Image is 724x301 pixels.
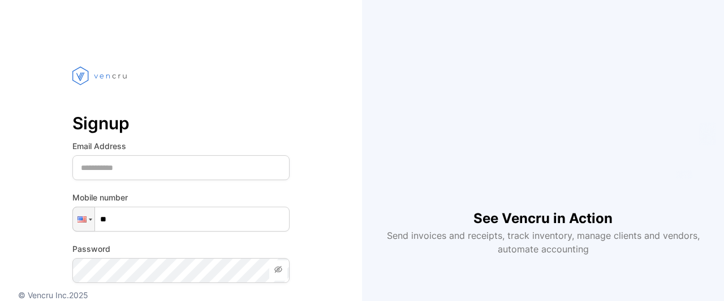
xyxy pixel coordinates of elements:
iframe: YouTube video player [398,45,688,190]
img: vencru logo [72,45,129,106]
label: Mobile number [72,191,290,203]
label: Password [72,243,290,255]
p: Send invoices and receipts, track inventory, manage clients and vendors, automate accounting [380,229,706,256]
div: United States: + 1 [73,207,94,231]
p: Signup [72,110,290,137]
h1: See Vencru in Action [473,190,613,229]
label: Email Address [72,140,290,152]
